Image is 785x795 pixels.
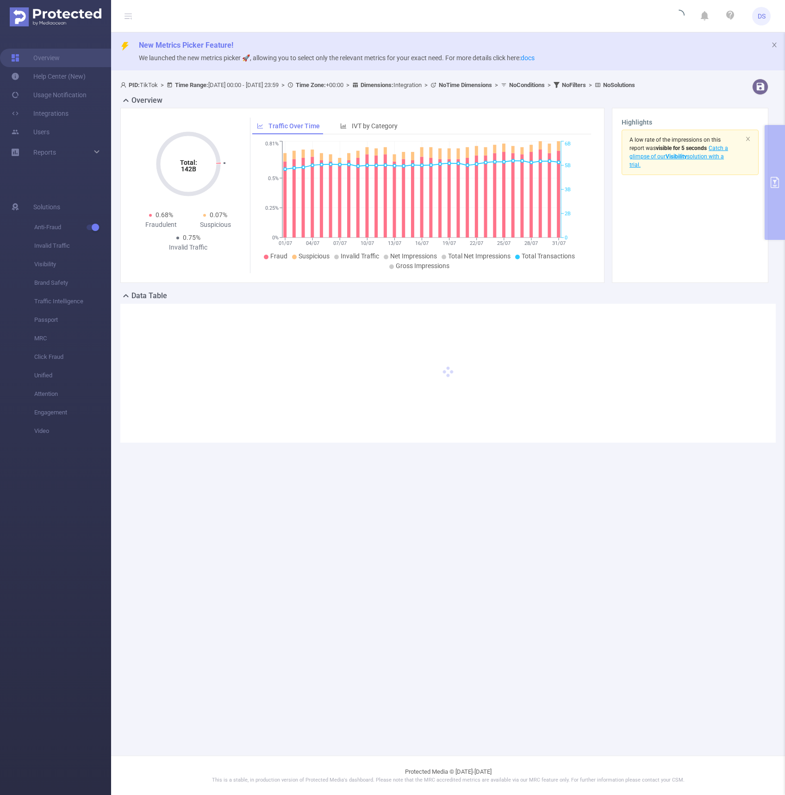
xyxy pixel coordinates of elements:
[279,81,287,88] span: >
[656,145,707,151] b: visible for 5 seconds
[470,240,483,246] tspan: 22/07
[33,198,60,216] span: Solutions
[603,81,635,88] b: No Solutions
[509,81,545,88] b: No Conditions
[33,149,56,156] span: Reports
[139,54,535,62] span: We launched the new metrics picker 🚀, allowing you to select only the relevant metrics for your e...
[33,143,56,162] a: Reports
[415,240,429,246] tspan: 16/07
[745,136,751,142] i: icon: close
[11,49,60,67] a: Overview
[265,141,279,147] tspan: 0.81%
[390,252,437,260] span: Net Impressions
[120,82,129,88] i: icon: user
[565,187,571,193] tspan: 3B
[34,348,111,366] span: Click Fraud
[257,123,263,129] i: icon: line-chart
[175,81,208,88] b: Time Range:
[565,141,571,147] tspan: 6B
[131,95,162,106] h2: Overview
[11,104,69,123] a: Integrations
[343,81,352,88] span: >
[439,81,492,88] b: No Time Dimensions
[139,41,233,50] span: New Metrics Picker Feature!
[629,137,721,151] span: A low rate of the impressions on this report
[34,218,111,237] span: Anti-Fraud
[341,252,379,260] span: Invalid Traffic
[11,123,50,141] a: Users
[181,165,196,173] tspan: 142B
[361,240,374,246] tspan: 10/07
[552,240,566,246] tspan: 31/07
[388,240,401,246] tspan: 13/07
[34,255,111,274] span: Visibility
[562,81,586,88] b: No Filters
[34,422,111,440] span: Video
[521,54,535,62] a: docs
[34,237,111,255] span: Invalid Traffic
[120,42,130,51] i: icon: thunderbolt
[272,235,279,241] tspan: 0%
[268,175,279,182] tspan: 0.5%
[361,81,422,88] span: Integration
[131,290,167,301] h2: Data Table
[524,240,538,246] tspan: 28/07
[180,159,197,166] tspan: Total:
[188,220,243,230] div: Suspicious
[771,40,778,50] button: icon: close
[34,311,111,329] span: Passport
[442,240,456,246] tspan: 19/07
[268,122,320,130] span: Traffic Over Time
[771,42,778,48] i: icon: close
[34,366,111,385] span: Unified
[10,7,101,26] img: Protected Media
[396,262,449,269] span: Gross Impressions
[629,145,728,168] span: Catch a glimpse of our solution with a trial.
[270,252,287,260] span: Fraud
[210,211,227,219] span: 0.07%
[34,329,111,348] span: MRC
[34,403,111,422] span: Engagement
[158,81,167,88] span: >
[265,205,279,211] tspan: 0.25%
[422,81,430,88] span: >
[758,7,766,25] span: DS
[545,81,554,88] span: >
[120,81,635,88] span: TikTok [DATE] 00:00 - [DATE] 23:59 +00:00
[156,211,173,219] span: 0.68%
[34,292,111,311] span: Traffic Intelligence
[161,243,216,252] div: Invalid Traffic
[492,81,501,88] span: >
[183,234,200,241] span: 0.75%
[34,274,111,292] span: Brand Safety
[11,86,87,104] a: Usage Notification
[565,211,571,217] tspan: 2B
[111,756,785,795] footer: Protected Media © [DATE]-[DATE]
[134,776,762,784] p: This is a stable, in production version of Protected Media's dashboard. Please note that the MRC ...
[129,81,140,88] b: PID:
[666,153,687,160] b: Visibility
[340,123,347,129] i: icon: bar-chart
[646,145,707,151] span: was
[448,252,511,260] span: Total Net Impressions
[34,385,111,403] span: Attention
[361,81,393,88] b: Dimensions :
[134,220,188,230] div: Fraudulent
[279,240,292,246] tspan: 01/07
[745,134,751,144] button: icon: close
[306,240,319,246] tspan: 04/07
[296,81,326,88] b: Time Zone:
[586,81,595,88] span: >
[522,252,575,260] span: Total Transactions
[352,122,398,130] span: IVT by Category
[497,240,511,246] tspan: 25/07
[11,67,86,86] a: Help Center (New)
[565,163,571,169] tspan: 5B
[673,10,685,23] i: icon: loading
[333,240,347,246] tspan: 07/07
[622,118,759,127] h3: Highlights
[299,252,330,260] span: Suspicious
[565,235,567,241] tspan: 0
